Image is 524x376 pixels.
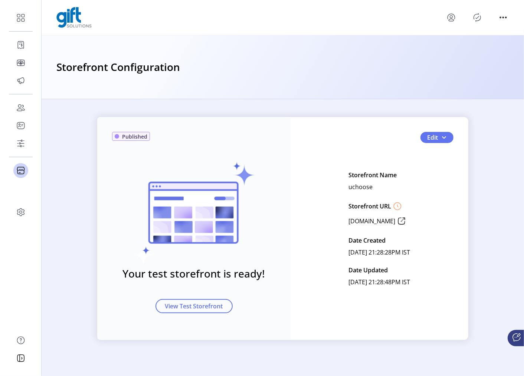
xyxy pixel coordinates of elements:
p: Storefront URL [349,202,392,211]
p: [DATE] 21:28:28PM IST [349,246,410,258]
button: menu [445,12,457,23]
button: View Test Storefront [155,299,233,313]
p: Date Updated [349,264,388,276]
p: [DATE] 21:28:48PM IST [349,276,410,288]
span: View Test Storefront [165,302,223,311]
button: Publisher Panel [471,12,483,23]
button: menu [497,12,509,23]
img: logo [56,7,92,28]
span: Edit [427,133,438,142]
h3: Storefront Configuration [56,59,180,75]
p: [DOMAIN_NAME] [349,217,396,226]
p: Storefront Name [349,169,397,181]
h3: Your test storefront is ready! [123,266,265,281]
span: Published [122,133,147,140]
button: Edit [420,132,453,143]
p: Date Created [349,234,386,246]
p: uchoose [349,181,373,193]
